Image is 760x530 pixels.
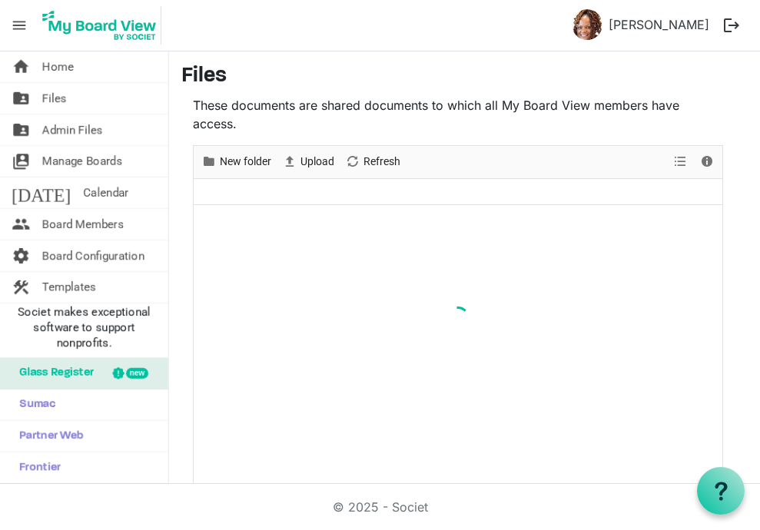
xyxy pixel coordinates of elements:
[12,177,71,208] span: [DATE]
[42,83,67,114] span: Files
[572,9,602,40] img: LcVhrtcP9oB5-sfsjigbBsl-kyl-kaSIKQ6tWjuZOSFjOIe8N1UWKg99BE_cnCHEnOdOrepTKTd5uS80Bc-Rjg_thumb.png
[12,240,30,271] span: settings
[12,272,30,303] span: construction
[12,358,94,389] span: Glass Register
[42,146,122,177] span: Manage Boards
[181,64,748,90] h3: Files
[42,209,124,240] span: Board Members
[83,177,128,208] span: Calendar
[12,452,61,483] span: Frontier
[42,51,74,82] span: Home
[42,240,144,271] span: Board Configuration
[12,114,30,145] span: folder_shared
[12,389,55,420] span: Sumac
[38,6,168,45] a: My Board View Logo
[12,146,30,177] span: switch_account
[126,368,148,379] div: new
[333,499,428,515] a: © 2025 - Societ
[5,11,34,40] span: menu
[42,114,103,145] span: Admin Files
[42,272,96,303] span: Templates
[7,304,161,350] span: Societ makes exceptional software to support nonprofits.
[12,209,30,240] span: people
[12,421,84,452] span: Partner Web
[715,9,748,41] button: logout
[602,9,715,40] a: [PERSON_NAME]
[38,6,161,45] img: My Board View Logo
[12,83,30,114] span: folder_shared
[12,51,30,82] span: home
[193,96,723,133] p: These documents are shared documents to which all My Board View members have access.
